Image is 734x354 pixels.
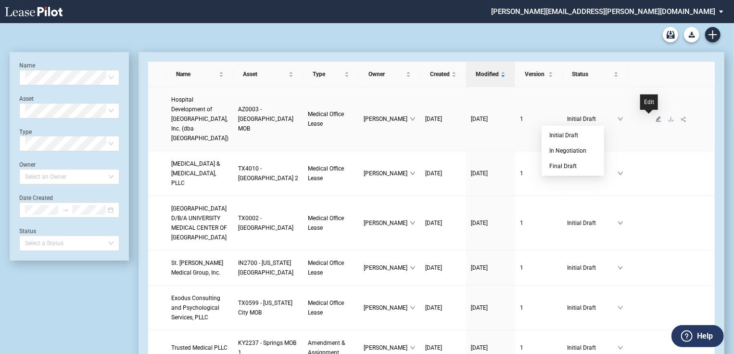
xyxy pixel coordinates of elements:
[238,106,293,132] span: AZ0003 - Palm Valley MOB
[618,170,623,176] span: down
[62,207,69,213] span: to
[684,27,699,42] button: Download Blank Form
[364,169,410,178] span: [PERSON_NAME]
[19,195,53,201] label: Date Created
[471,116,488,122] span: [DATE]
[471,343,510,353] a: [DATE]
[308,260,344,276] span: Medical Office Lease
[515,62,563,87] th: Version
[19,228,36,235] label: Status
[62,207,69,213] span: swap-right
[410,170,416,176] span: down
[176,69,217,79] span: Name
[410,265,416,271] span: down
[171,295,220,321] span: Exodus Consulting and Psychological Services, PLLC
[410,305,416,311] span: down
[471,303,510,313] a: [DATE]
[471,170,488,177] span: [DATE]
[166,62,233,87] th: Name
[471,220,488,226] span: [DATE]
[308,215,344,231] span: Medical Office Lease
[19,62,35,69] label: Name
[171,96,228,142] span: Hospital Development of West Phoenix, Inc. (dba West Abrazo Campus)
[171,205,227,241] span: EL PASO COUNTY HOSPITAL DISTRICT D/B/A UNIVERSITY MEDICAL CENTER OF EL PASO
[663,27,678,42] a: Archive
[520,264,523,271] span: 1
[520,263,558,273] a: 1
[238,298,298,317] a: TX0599 - [US_STATE] City MOB
[668,116,674,122] span: download
[640,94,658,110] div: Edit
[520,343,558,353] a: 1
[313,69,342,79] span: Type
[238,213,298,233] a: TX0002 - [GEOGRAPHIC_DATA]
[171,260,223,276] span: St. Vincent Medical Group, Inc.
[243,69,287,79] span: Asset
[308,111,344,127] span: Medical Office Lease
[19,161,36,168] label: Owner
[19,129,32,135] label: Type
[568,263,618,273] span: Initial Draft
[425,218,461,228] a: [DATE]
[471,344,488,351] span: [DATE]
[233,62,303,87] th: Asset
[171,343,228,353] a: Trusted Medical PLLC
[476,69,499,79] span: Modified
[705,27,721,42] a: Create new document
[308,109,354,129] a: Medical Office Lease
[520,170,523,177] span: 1
[238,164,298,183] a: TX4010 - [GEOGRAPHIC_DATA] 2
[466,62,515,87] th: Modified
[618,345,623,351] span: down
[425,114,461,124] a: [DATE]
[520,303,558,313] a: 1
[171,204,228,242] a: [GEOGRAPHIC_DATA] D/B/A UNIVERSITY MEDICAL CENTER OF [GEOGRAPHIC_DATA]
[525,69,546,79] span: Version
[656,116,661,122] span: edit
[520,218,558,228] a: 1
[618,305,623,311] span: down
[425,344,442,351] span: [DATE]
[618,220,623,226] span: down
[364,114,410,124] span: [PERSON_NAME]
[171,95,228,143] a: Hospital Development of [GEOGRAPHIC_DATA], Inc. (dba [GEOGRAPHIC_DATA])
[568,303,618,313] span: Initial Draft
[238,105,298,133] a: AZ0003 - [GEOGRAPHIC_DATA] MOB
[308,165,344,182] span: Medical Office Lease
[425,170,442,177] span: [DATE]
[410,220,416,226] span: down
[238,215,293,231] span: TX0002 - East El Paso Physicians Medical Center
[425,116,442,122] span: [DATE]
[568,218,618,228] span: Initial Draft
[425,169,461,178] a: [DATE]
[618,116,623,122] span: down
[425,263,461,273] a: [DATE]
[471,264,488,271] span: [DATE]
[652,116,665,122] a: edit
[471,304,488,311] span: [DATE]
[364,343,410,353] span: [PERSON_NAME]
[520,169,558,178] a: 1
[568,114,618,124] span: Initial Draft
[308,298,354,317] a: Medical Office Lease
[171,159,228,188] a: [MEDICAL_DATA] & [MEDICAL_DATA], PLLC
[425,304,442,311] span: [DATE]
[308,300,344,316] span: Medical Office Lease
[520,344,523,351] span: 1
[364,218,410,228] span: [PERSON_NAME]
[568,343,618,353] span: Initial Draft
[471,169,510,178] a: [DATE]
[238,258,298,277] a: IN2700 - [US_STATE][GEOGRAPHIC_DATA]
[308,164,354,183] a: Medical Office Lease
[171,344,228,351] span: Trusted Medical PLLC
[671,325,724,347] button: Help
[520,304,523,311] span: 1
[697,330,713,342] label: Help
[368,69,404,79] span: Owner
[563,62,628,87] th: Status
[364,263,410,273] span: [PERSON_NAME]
[308,213,354,233] a: Medical Office Lease
[19,95,34,102] label: Asset
[171,258,228,277] a: St. [PERSON_NAME] Medical Group, Inc.
[238,260,293,276] span: IN2700 - Michigan Road Medical Office Building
